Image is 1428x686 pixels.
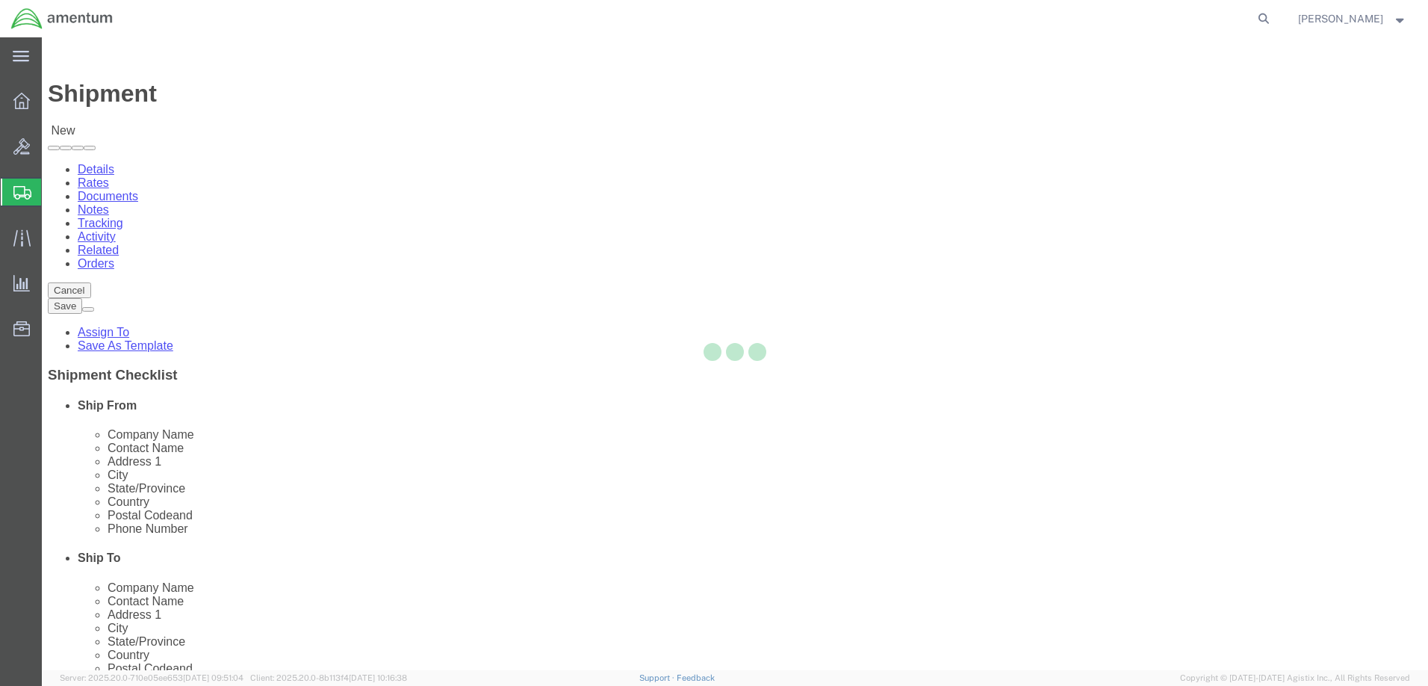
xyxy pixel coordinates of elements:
span: Server: 2025.20.0-710e05ee653 [60,673,243,682]
a: Feedback [677,673,715,682]
span: [DATE] 10:16:38 [349,673,407,682]
img: logo [10,7,114,30]
span: [DATE] 09:51:04 [183,673,243,682]
span: Craig Mitchell [1298,10,1383,27]
span: Client: 2025.20.0-8b113f4 [250,673,407,682]
a: Support [639,673,677,682]
button: [PERSON_NAME] [1297,10,1408,28]
span: Copyright © [DATE]-[DATE] Agistix Inc., All Rights Reserved [1180,672,1410,685]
